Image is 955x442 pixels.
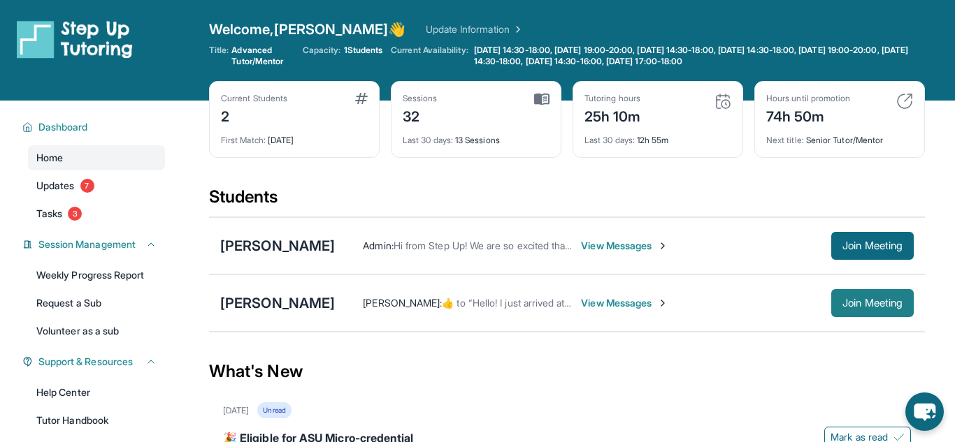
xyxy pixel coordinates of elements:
span: 3 [68,207,82,221]
div: 13 Sessions [403,126,550,146]
div: [DATE] [223,405,249,416]
div: 74h 50m [766,104,850,126]
span: View Messages [581,296,668,310]
div: 25h 10m [584,104,641,126]
span: Last 30 days : [584,135,635,145]
span: View Messages [581,239,668,253]
span: Session Management [38,237,136,251]
button: Join Meeting [831,232,914,260]
span: 7 [80,179,94,193]
span: First Match : [221,135,266,145]
span: Home [36,151,63,165]
span: [DATE] 14:30-18:00, [DATE] 19:00-20:00, [DATE] 14:30-18:00, [DATE] 14:30-18:00, [DATE] 19:00-20:0... [474,45,922,67]
div: Senior Tutor/Mentor [766,126,913,146]
a: Updates7 [28,173,165,198]
a: Tasks3 [28,201,165,226]
img: card [355,93,368,104]
div: 12h 55m [584,126,731,146]
span: Support & Resources [38,355,133,369]
a: Volunteer as a sub [28,318,165,344]
a: [DATE] 14:30-18:00, [DATE] 19:00-20:00, [DATE] 14:30-18:00, [DATE] 14:30-18:00, [DATE] 19:00-20:0... [471,45,925,67]
button: Dashboard [33,120,157,134]
span: Capacity: [303,45,341,56]
a: Tutor Handbook [28,408,165,433]
div: Hours until promotion [766,93,850,104]
span: Title: [209,45,229,67]
span: Last 30 days : [403,135,453,145]
a: Weekly Progress Report [28,263,165,288]
span: Welcome, [PERSON_NAME] 👋 [209,20,406,39]
img: Chevron Right [510,22,524,36]
span: Join Meeting [842,299,903,307]
img: card [715,93,731,110]
a: Help Center [28,380,165,405]
span: 1 Students [344,45,383,56]
button: Support & Resources [33,355,157,369]
img: logo [17,20,133,59]
div: [PERSON_NAME] [220,236,335,256]
div: Current Students [221,93,287,104]
img: card [896,93,913,110]
span: Join Meeting [842,242,903,250]
span: Advanced Tutor/Mentor [231,45,294,67]
span: [PERSON_NAME] : [363,297,442,309]
div: Tutoring hours [584,93,641,104]
div: Unread [257,402,291,418]
span: Dashboard [38,120,88,134]
button: chat-button [905,392,944,431]
div: 32 [403,104,438,126]
span: Admin : [363,240,393,251]
img: Chevron-Right [657,297,668,309]
a: Request a Sub [28,290,165,316]
button: Session Management [33,237,157,251]
span: Updates [36,179,75,193]
div: What's New [209,341,925,402]
a: Home [28,145,165,170]
button: Join Meeting [831,289,914,317]
div: 2 [221,104,287,126]
span: Current Availability: [391,45,468,67]
div: [DATE] [221,126,368,146]
img: card [534,93,550,105]
div: Students [209,186,925,216]
div: Sessions [403,93,438,104]
a: Update Information [426,22,524,36]
span: Tasks [36,207,62,221]
span: ​👍​ to “ Hello! I just arrived at home so I will be logging in in 5 minutes ” [442,297,749,309]
span: Next title : [766,135,804,145]
div: [PERSON_NAME] [220,293,335,313]
img: Chevron-Right [657,240,668,251]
